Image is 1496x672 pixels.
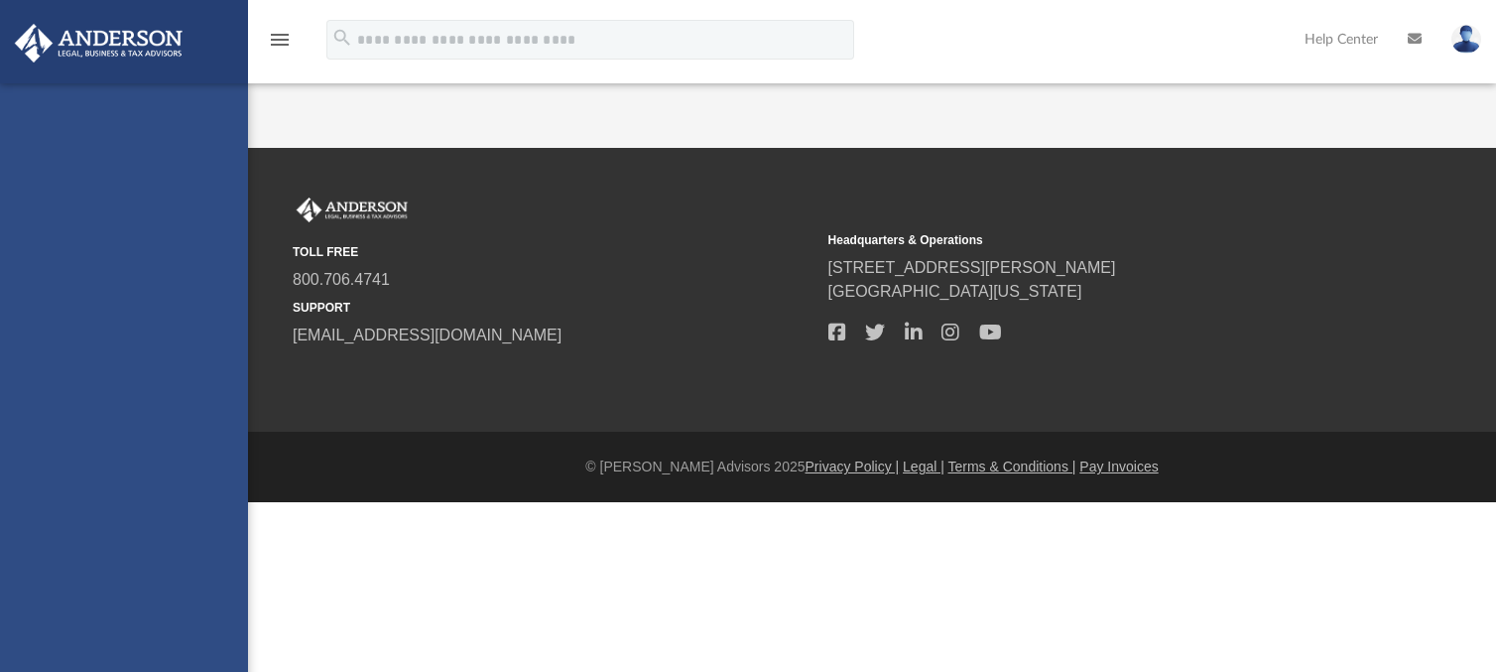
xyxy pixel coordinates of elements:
[903,459,944,474] a: Legal |
[828,231,1350,249] small: Headquarters & Operations
[1079,459,1158,474] a: Pay Invoices
[268,28,292,52] i: menu
[293,299,814,317] small: SUPPORT
[828,283,1082,300] a: [GEOGRAPHIC_DATA][US_STATE]
[828,259,1116,276] a: [STREET_ADDRESS][PERSON_NAME]
[806,459,900,474] a: Privacy Policy |
[948,459,1076,474] a: Terms & Conditions |
[293,271,390,288] a: 800.706.4741
[331,27,353,49] i: search
[293,198,412,223] img: Anderson Advisors Platinum Portal
[1451,25,1481,54] img: User Pic
[293,327,561,343] a: [EMAIL_ADDRESS][DOMAIN_NAME]
[268,38,292,52] a: menu
[248,457,1496,477] div: © [PERSON_NAME] Advisors 2025
[9,24,188,63] img: Anderson Advisors Platinum Portal
[293,243,814,261] small: TOLL FREE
